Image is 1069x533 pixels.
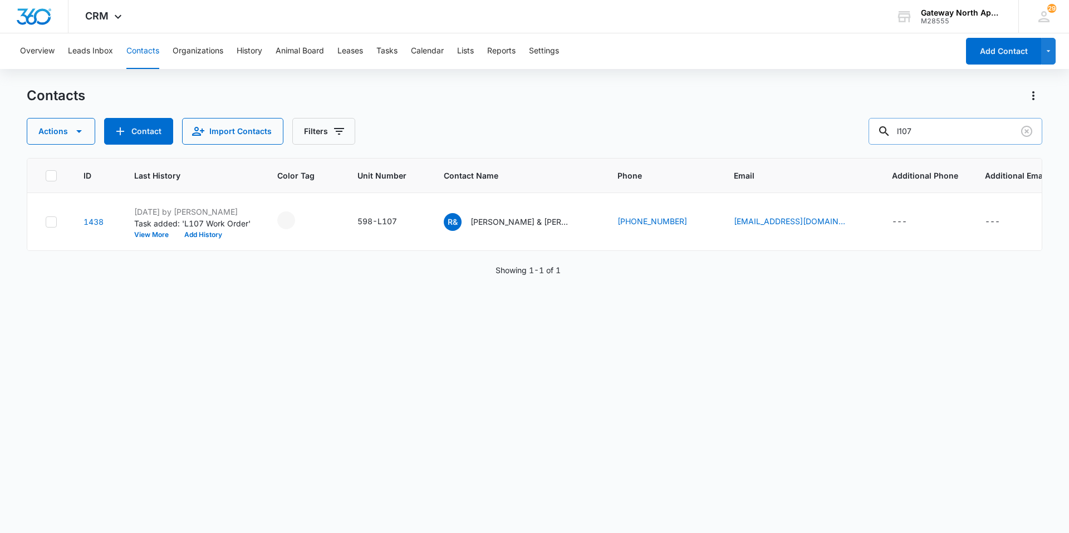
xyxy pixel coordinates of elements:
div: account name [921,8,1002,17]
button: Add History [176,231,230,238]
button: Organizations [173,33,223,69]
div: notifications count [1047,4,1056,13]
button: Settings [529,33,559,69]
span: Last History [134,170,234,181]
div: Additional Email - - Select to Edit Field [985,215,1020,229]
button: Actions [1024,87,1042,105]
span: Phone [617,170,691,181]
a: Navigate to contact details page for Russell & Martha "Ann" Kreutner [84,217,104,226]
button: Clear [1018,122,1036,140]
button: Leads Inbox [68,33,113,69]
div: --- [892,215,907,229]
div: Unit Number - 598-L107 - Select to Edit Field [357,215,417,229]
button: Tasks [376,33,398,69]
button: Calendar [411,33,444,69]
span: R& [444,213,462,231]
div: account id [921,17,1002,25]
p: [DATE] by [PERSON_NAME] [134,206,251,218]
button: Reports [487,33,516,69]
input: Search Contacts [869,118,1042,145]
button: View More [134,231,176,238]
button: Actions [27,118,95,145]
span: Unit Number [357,170,417,181]
button: Overview [20,33,55,69]
span: Color Tag [277,170,315,181]
a: [PHONE_NUMBER] [617,215,687,227]
div: --- [985,215,1000,229]
button: History [237,33,262,69]
div: Email - arkreutner@aol.com - Select to Edit Field [734,215,865,229]
h1: Contacts [27,87,85,104]
span: 29 [1047,4,1056,13]
button: Contacts [126,33,159,69]
span: Additional Phone [892,170,958,181]
span: ID [84,170,91,181]
p: [PERSON_NAME] & [PERSON_NAME] "[PERSON_NAME]" [PERSON_NAME] [470,216,571,228]
span: Email [734,170,849,181]
span: Additional Email [985,170,1047,181]
div: Phone - (720) 600-5824 - Select to Edit Field [617,215,707,229]
button: Add Contact [104,118,173,145]
button: Filters [292,118,355,145]
div: - - Select to Edit Field [277,211,315,229]
span: Contact Name [444,170,575,181]
button: Lists [457,33,474,69]
a: [EMAIL_ADDRESS][DOMAIN_NAME] [734,215,845,227]
div: Additional Phone - - Select to Edit Field [892,215,927,229]
p: Task added: 'L107 Work Order' [134,218,251,229]
div: 598-L107 [357,215,397,227]
button: Leases [337,33,363,69]
p: Showing 1-1 of 1 [496,264,561,276]
span: CRM [85,10,109,22]
button: Add Contact [966,38,1041,65]
button: Animal Board [276,33,324,69]
button: Import Contacts [182,118,283,145]
div: Contact Name - Russell & Martha "Ann" Kreutner - Select to Edit Field [444,213,591,231]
